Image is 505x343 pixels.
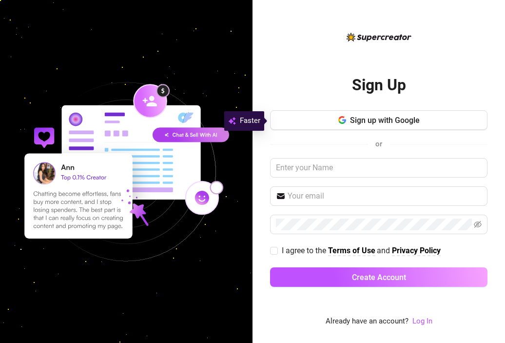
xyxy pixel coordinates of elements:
span: Sign up with Google [350,116,420,125]
input: Enter your Name [270,158,487,178]
h2: Sign Up [352,75,406,95]
button: Sign up with Google [270,110,487,130]
span: Create Account [352,273,406,282]
span: I agree to the [282,246,328,255]
span: Already have an account? [326,316,408,327]
a: Log In [412,316,432,327]
span: or [375,140,382,148]
img: svg%3e [228,115,236,127]
input: Your email [288,190,482,202]
a: Log In [412,317,432,325]
span: and [377,246,392,255]
img: logo-BBDzfeDw.svg [347,33,411,41]
a: Privacy Policy [392,246,441,256]
span: eye-invisible [474,221,482,228]
strong: Privacy Policy [392,246,441,255]
a: Terms of Use [328,246,375,256]
span: Faster [240,115,260,127]
button: Create Account [270,267,487,287]
strong: Terms of Use [328,246,375,255]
